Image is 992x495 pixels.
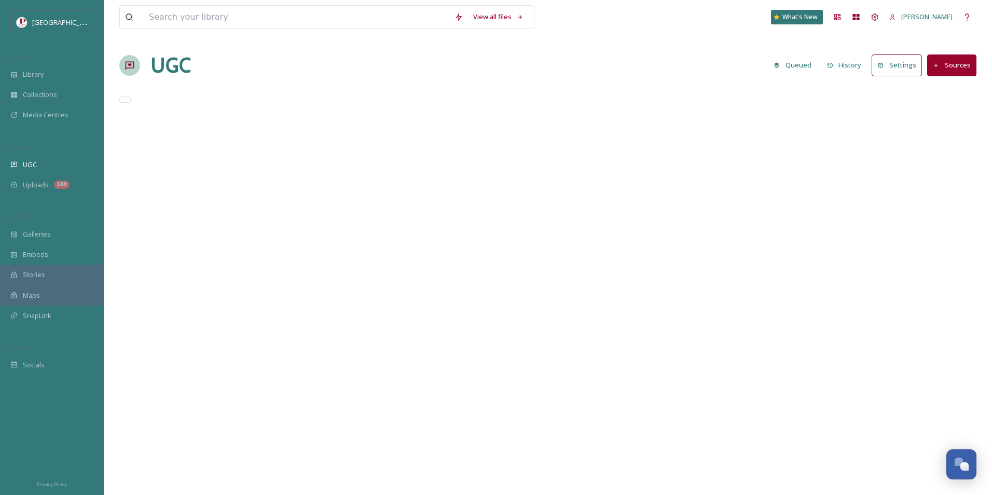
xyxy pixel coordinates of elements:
[822,55,872,75] a: History
[23,360,45,370] span: Socials
[10,213,34,221] span: WIDGETS
[17,17,27,27] img: download%20(5).png
[768,55,822,75] a: Queued
[23,291,40,300] span: Maps
[468,7,529,27] a: View all files
[822,55,867,75] button: History
[23,229,51,239] span: Galleries
[768,55,817,75] button: Queued
[23,180,49,190] span: Uploads
[150,50,191,81] a: UGC
[10,144,33,152] span: COLLECT
[872,54,927,76] a: Settings
[32,17,98,27] span: [GEOGRAPHIC_DATA]
[23,90,57,100] span: Collections
[946,449,976,479] button: Open Chat
[771,10,823,24] a: What's New
[23,160,37,170] span: UGC
[23,311,51,321] span: SnapLink
[37,481,67,488] span: Privacy Policy
[144,6,449,29] input: Search your library
[23,70,44,79] span: Library
[884,7,958,27] a: [PERSON_NAME]
[23,110,68,120] span: Media Centres
[901,12,953,21] span: [PERSON_NAME]
[54,181,70,189] div: 344
[37,477,67,490] a: Privacy Policy
[927,54,976,76] button: Sources
[10,344,31,352] span: SOCIALS
[10,53,29,61] span: MEDIA
[23,250,48,259] span: Embeds
[872,54,922,76] button: Settings
[23,270,45,280] span: Stories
